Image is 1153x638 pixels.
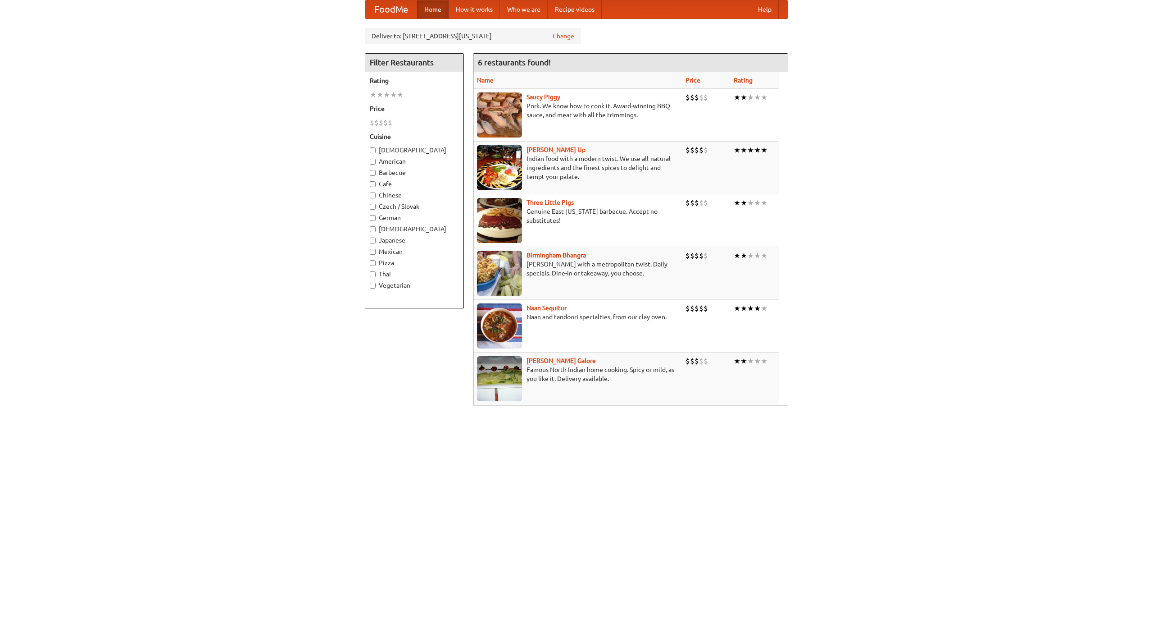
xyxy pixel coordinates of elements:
[370,236,459,245] label: Japanese
[377,90,383,100] li: ★
[370,104,459,113] h5: Price
[747,251,754,261] li: ★
[370,147,376,153] input: [DEMOGRAPHIC_DATA]
[747,92,754,102] li: ★
[370,191,459,200] label: Chinese
[477,251,522,296] img: bhangra.jpg
[370,258,459,267] label: Pizza
[478,58,551,67] ng-pluralize: 6 restaurants found!
[690,145,695,155] li: $
[477,312,678,321] p: Naan and tandoori specialties, from our clay oven.
[548,0,602,18] a: Recipe videos
[370,132,459,141] h5: Cuisine
[734,145,740,155] li: ★
[740,198,747,208] li: ★
[370,281,459,290] label: Vegetarian
[690,92,695,102] li: $
[370,179,459,188] label: Cafe
[685,145,690,155] li: $
[477,154,678,181] p: Indian food with a modern twist. We use all-natural ingredients and the finest spices to delight ...
[754,356,761,366] li: ★
[477,356,522,401] img: currygalore.jpg
[388,118,392,128] li: $
[477,101,678,119] p: Pork. We know how to cook it. Award-winning BBQ sauce, and meat with all the trimmings.
[740,356,747,366] li: ★
[754,303,761,313] li: ★
[704,356,708,366] li: $
[477,207,678,225] p: Genuine East [US_STATE] barbecue. Accept no substitutes!
[734,356,740,366] li: ★
[734,77,753,84] a: Rating
[477,303,522,349] img: naansequitur.jpg
[685,303,690,313] li: $
[390,90,397,100] li: ★
[527,93,560,101] b: Saucy Piggy
[695,92,699,102] li: $
[370,118,374,128] li: $
[761,303,767,313] li: ★
[527,146,586,153] a: [PERSON_NAME] Up
[370,193,376,198] input: Chinese
[365,28,581,44] div: Deliver to: [STREET_ADDRESS][US_STATE]
[370,260,376,266] input: Pizza
[754,251,761,261] li: ★
[685,92,690,102] li: $
[761,251,767,261] li: ★
[370,283,376,289] input: Vegetarian
[747,303,754,313] li: ★
[740,303,747,313] li: ★
[761,356,767,366] li: ★
[761,198,767,208] li: ★
[370,168,459,177] label: Barbecue
[527,304,567,312] a: Naan Sequitur
[370,225,459,234] label: [DEMOGRAPHIC_DATA]
[699,145,704,155] li: $
[754,145,761,155] li: ★
[370,271,376,277] input: Thai
[690,356,695,366] li: $
[370,247,459,256] label: Mexican
[734,251,740,261] li: ★
[754,198,761,208] li: ★
[740,145,747,155] li: ★
[370,249,376,255] input: Mexican
[704,198,708,208] li: $
[704,92,708,102] li: $
[747,198,754,208] li: ★
[527,199,574,206] a: Three Little Pigs
[477,92,522,138] img: saucy.jpg
[761,92,767,102] li: ★
[695,303,699,313] li: $
[374,118,379,128] li: $
[527,357,596,364] a: [PERSON_NAME] Galore
[553,32,574,41] a: Change
[699,198,704,208] li: $
[685,198,690,208] li: $
[477,145,522,190] img: curryup.jpg
[740,251,747,261] li: ★
[417,0,449,18] a: Home
[747,356,754,366] li: ★
[527,252,586,259] a: Birmingham Bhangra
[383,118,388,128] li: $
[699,251,704,261] li: $
[685,251,690,261] li: $
[397,90,404,100] li: ★
[704,251,708,261] li: $
[699,92,704,102] li: $
[734,92,740,102] li: ★
[383,90,390,100] li: ★
[370,157,459,166] label: American
[695,145,699,155] li: $
[365,54,463,72] h4: Filter Restaurants
[370,170,376,176] input: Barbecue
[477,365,678,383] p: Famous North Indian home cooking. Spicy or mild, as you like it. Delivery available.
[379,118,383,128] li: $
[699,356,704,366] li: $
[747,145,754,155] li: ★
[695,251,699,261] li: $
[500,0,548,18] a: Who we are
